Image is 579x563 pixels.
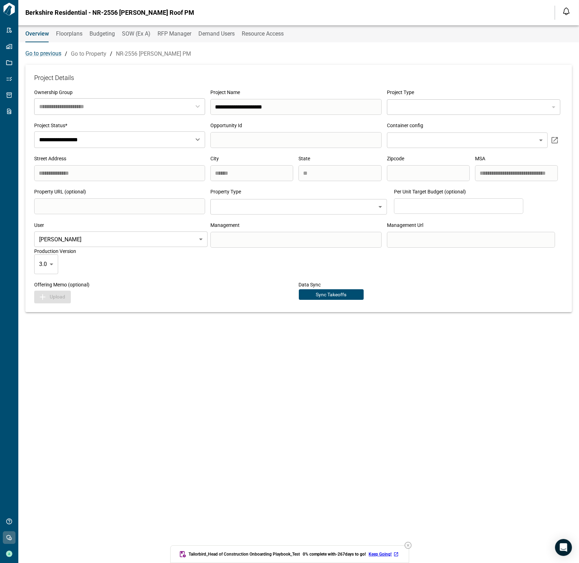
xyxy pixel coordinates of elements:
[369,551,400,557] a: Keep Going!
[303,551,366,557] span: 0 % complete with -267 days to go!
[189,551,300,557] span: Tailorbird_Head of Construction Onboarding Playbook_Test
[25,9,194,16] span: Berkshire Residential - NR-2556 [PERSON_NAME] Roof PM
[555,539,572,556] div: Open Intercom Messenger
[561,6,572,17] button: Open notification feed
